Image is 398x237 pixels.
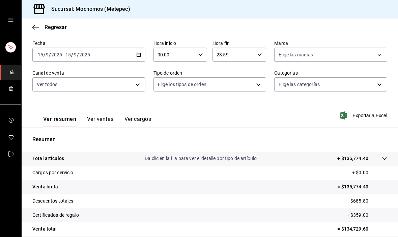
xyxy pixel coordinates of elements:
[341,112,387,120] button: Exportar a Excel
[77,52,79,58] span: /
[43,116,151,128] div: navigation tabs
[348,212,387,219] p: - $359.00
[153,71,266,76] label: Tipo de orden
[79,52,90,58] input: ----
[37,52,44,58] input: --
[46,5,130,14] h3: Sucursal: Mochomos (Metepec)
[352,169,387,177] p: + $0.00
[51,52,62,58] input: ----
[348,198,387,205] p: - $685.80
[8,18,13,23] button: open drawer
[279,52,313,58] span: Elige las marcas
[71,52,73,58] span: /
[63,52,64,58] span: -
[153,41,207,46] label: Hora inicio
[337,155,368,162] p: + $135,774.40
[212,41,266,46] label: Hora fin
[74,52,77,58] input: --
[49,52,51,58] span: /
[65,52,71,58] input: --
[337,226,387,233] p: = $134,729.60
[145,155,257,162] p: Da clic en la fila para ver el detalle por tipo de artículo
[32,136,387,144] p: Resumen
[32,24,67,31] button: Regresar
[32,71,145,76] label: Canal de venta
[124,116,151,128] button: Ver cargos
[32,198,73,205] p: Descuentos totales
[44,52,46,58] span: /
[87,116,114,128] button: Ver ventas
[32,226,57,233] p: Venta total
[279,81,320,88] span: Elige las categorías
[32,212,79,219] p: Certificados de regalo
[37,81,57,88] span: Ver todos
[32,184,58,191] p: Venta bruta
[158,81,206,88] span: Elige los tipos de orden
[337,184,387,191] p: = $135,774.40
[43,116,76,128] button: Ver resumen
[32,169,74,177] p: Cargos por servicio
[46,52,49,58] input: --
[32,155,64,162] p: Total artículos
[274,71,387,76] label: Categorías
[274,41,387,46] label: Marca
[32,41,145,46] label: Fecha
[45,24,67,31] span: Regresar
